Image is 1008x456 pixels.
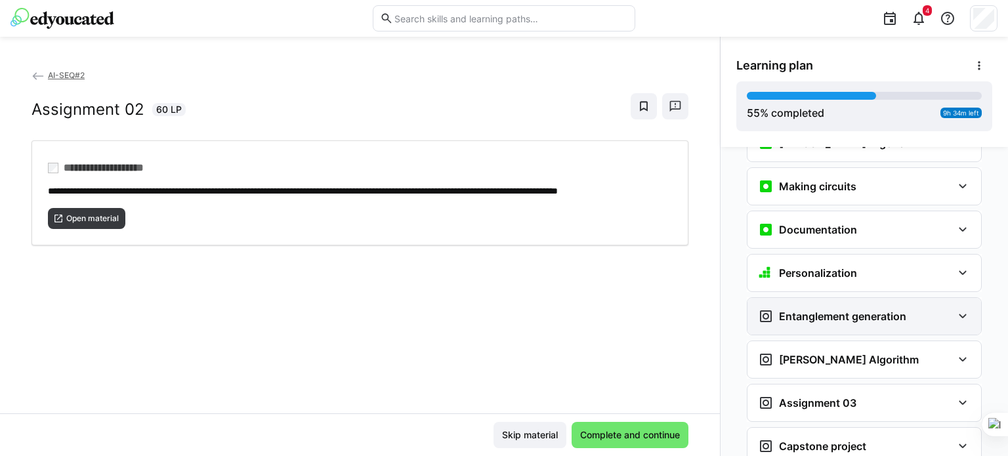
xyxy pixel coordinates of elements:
button: Complete and continue [572,422,688,448]
button: Open material [48,208,125,229]
button: Skip material [493,422,566,448]
span: AI-SEQ#2 [48,70,85,80]
h2: Assignment 02 [31,100,144,119]
a: AI-SEQ#2 [31,70,85,80]
h3: Entanglement generation [779,310,906,323]
span: Skip material [500,428,560,442]
span: Learning plan [736,58,813,73]
div: % completed [747,105,824,121]
h3: Documentation [779,223,857,236]
span: 9h 34m left [943,109,979,117]
h3: Assignment 03 [779,396,856,409]
span: 60 LP [156,103,182,116]
h3: [PERSON_NAME] Algorithm [779,353,919,366]
input: Search skills and learning paths… [393,12,628,24]
span: 4 [925,7,929,14]
span: Complete and continue [578,428,682,442]
span: 55 [747,106,760,119]
h3: Capstone project [779,440,866,453]
h3: Making circuits [779,180,856,193]
h3: Personalization [779,266,857,280]
span: Open material [65,213,120,224]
